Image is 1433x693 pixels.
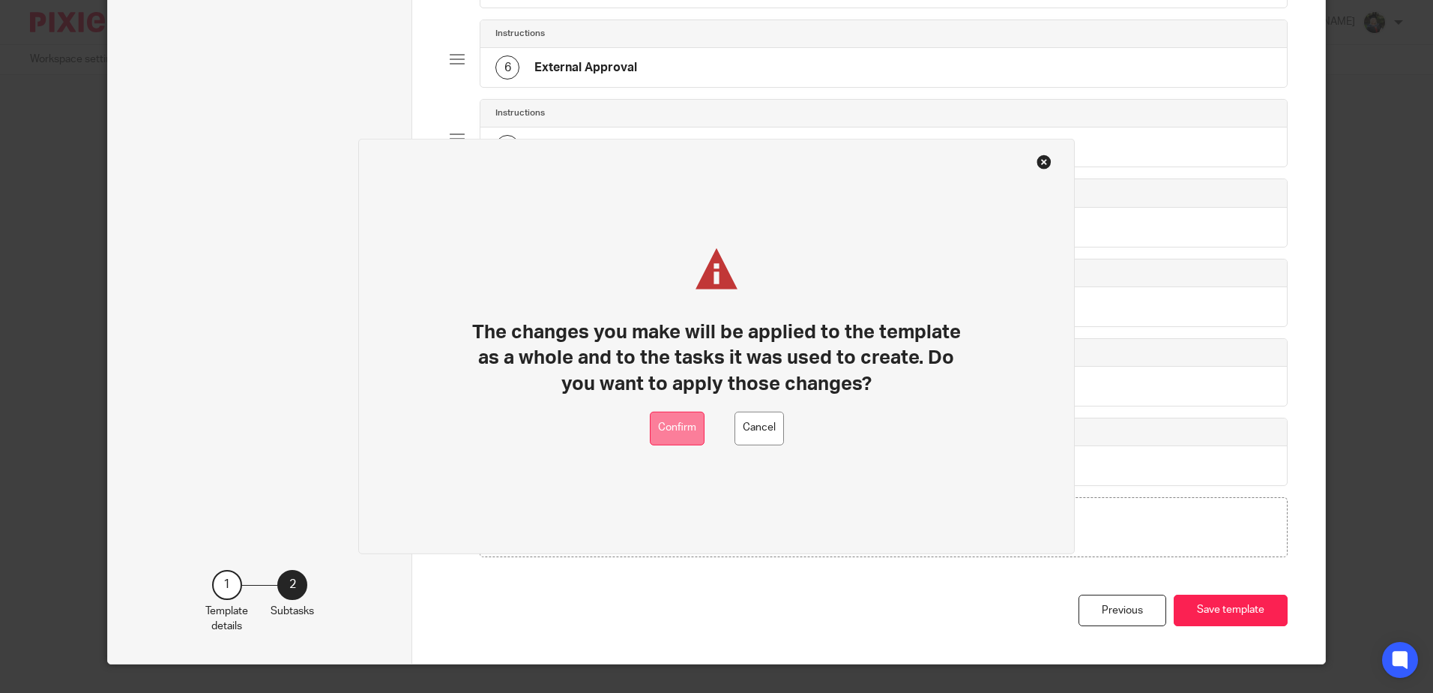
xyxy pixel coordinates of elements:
[495,28,545,40] h4: Instructions
[466,319,967,397] h1: The changes you make will be applied to the template as a whole and to the tasks it was used to c...
[271,604,314,619] p: Subtasks
[1078,595,1166,627] div: Previous
[205,604,248,634] p: Template details
[495,107,545,119] h4: Instructions
[534,60,637,76] h4: External Approval
[277,570,307,600] div: 2
[734,412,784,445] button: Cancel
[495,55,519,79] div: 6
[1174,595,1288,627] button: Save template
[212,570,242,600] div: 1
[650,412,705,445] button: Confirm
[495,135,519,159] div: 7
